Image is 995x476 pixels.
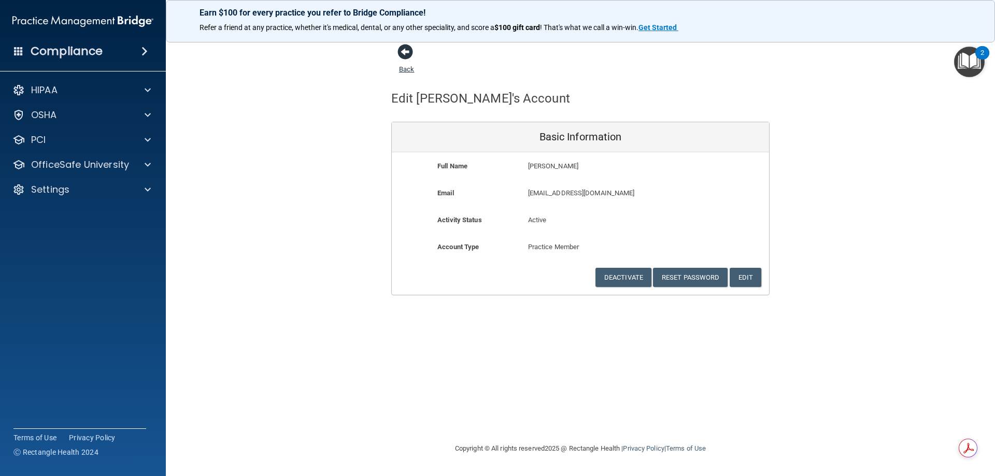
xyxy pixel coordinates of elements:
h4: Edit [PERSON_NAME]'s Account [391,92,570,105]
img: PMB logo [12,11,153,32]
h4: Compliance [31,44,103,59]
span: ! That's what we call a win-win. [540,23,638,32]
b: Email [437,189,454,197]
button: Deactivate [595,268,651,287]
div: 2 [980,53,984,66]
b: Full Name [437,162,467,170]
button: Reset Password [653,268,728,287]
p: Earn $100 for every practice you refer to Bridge Compliance! [200,8,961,18]
p: HIPAA [31,84,58,96]
a: Privacy Policy [69,432,116,443]
p: Active [528,214,633,226]
p: [PERSON_NAME] [528,160,693,172]
p: OSHA [31,109,57,121]
a: Get Started [638,23,678,32]
div: Copyright © All rights reserved 2025 @ Rectangle Health | | [391,432,770,465]
strong: $100 gift card [494,23,540,32]
div: Basic Information [392,122,769,152]
a: Terms of Use [13,432,56,443]
button: Edit [730,268,761,287]
span: Ⓒ Rectangle Health 2024 [13,447,98,457]
a: PCI [12,134,151,146]
a: Settings [12,183,151,196]
a: OSHA [12,109,151,121]
span: Refer a friend at any practice, whether it's medical, dental, or any other speciality, and score a [200,23,494,32]
p: PCI [31,134,46,146]
a: HIPAA [12,84,151,96]
p: Settings [31,183,69,196]
p: [EMAIL_ADDRESS][DOMAIN_NAME] [528,187,693,199]
a: Back [399,53,414,73]
button: Open Resource Center, 2 new notifications [954,47,985,77]
p: OfficeSafe University [31,158,129,171]
b: Activity Status [437,216,482,224]
a: Terms of Use [666,444,706,452]
b: Account Type [437,243,479,251]
p: Practice Member [528,241,633,253]
a: Privacy Policy [623,444,664,452]
strong: Get Started [638,23,677,32]
a: OfficeSafe University [12,158,151,171]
